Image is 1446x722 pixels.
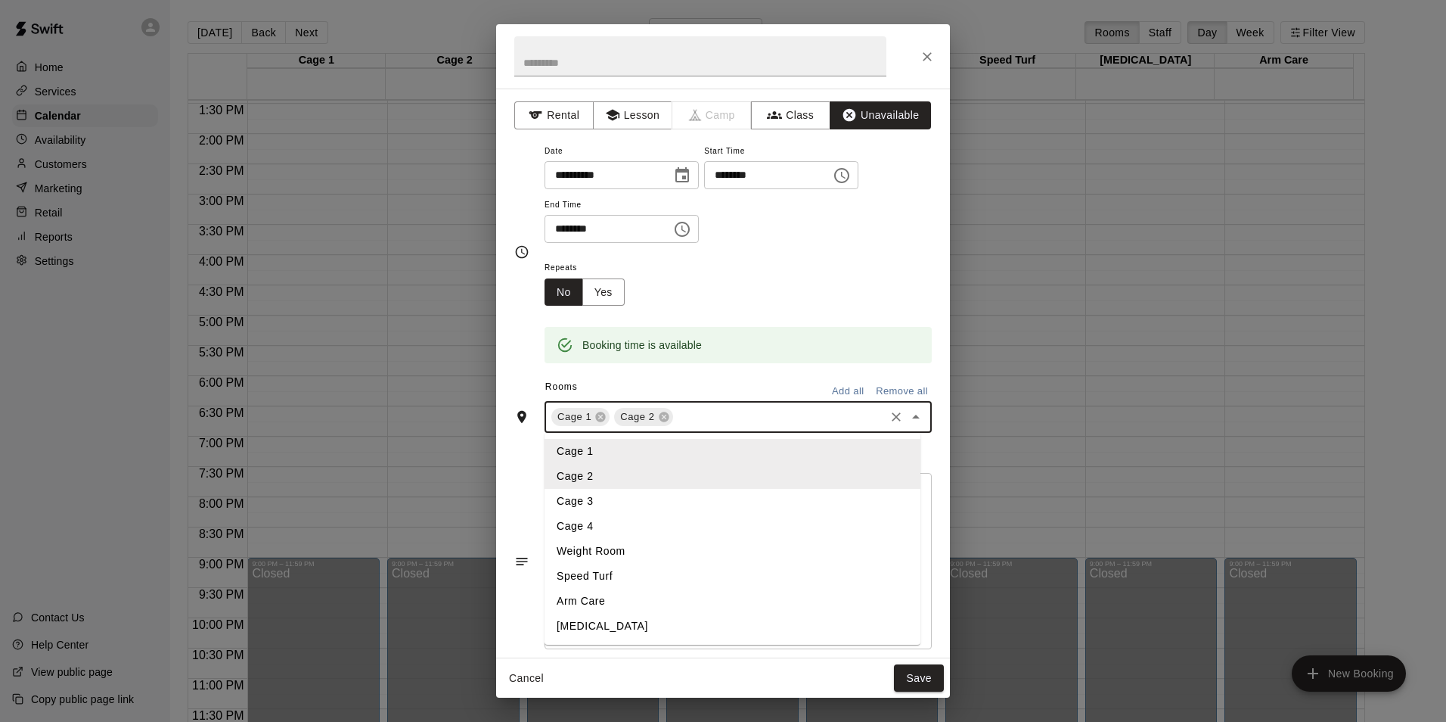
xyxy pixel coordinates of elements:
[914,43,941,70] button: Close
[545,464,920,489] li: Cage 2
[672,101,752,129] span: Camps can only be created in the Services page
[551,409,597,425] span: Cage 1
[582,279,625,307] button: Yes
[545,539,920,564] li: Weight Room
[545,279,583,307] button: No
[545,195,699,216] span: End Time
[545,142,699,162] span: Date
[872,380,932,403] button: Remove all
[614,409,660,425] span: Cage 2
[905,406,926,428] button: Close
[502,664,551,692] button: Cancel
[667,160,697,191] button: Choose date, selected date is Aug 28, 2025
[545,439,920,464] li: Cage 1
[704,142,858,162] span: Start Time
[514,101,594,129] button: Rental
[827,160,857,191] button: Choose time, selected time is 7:30 PM
[894,664,944,692] button: Save
[514,409,529,425] svg: Rooms
[830,101,931,129] button: Unavailable
[514,554,529,569] svg: Notes
[614,408,672,426] div: Cage 2
[545,279,625,307] div: outlined button group
[545,489,920,514] li: Cage 3
[545,564,920,589] li: Speed Turf
[824,380,872,403] button: Add all
[514,244,529,260] svg: Timing
[545,614,920,639] li: [MEDICAL_DATA]
[545,258,637,279] span: Repeats
[751,101,830,129] button: Class
[667,214,697,244] button: Choose time, selected time is 9:00 PM
[545,514,920,539] li: Cage 4
[886,406,907,428] button: Clear
[582,331,702,359] div: Booking time is available
[545,589,920,614] li: Arm Care
[551,408,610,426] div: Cage 1
[593,101,672,129] button: Lesson
[545,381,578,392] span: Rooms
